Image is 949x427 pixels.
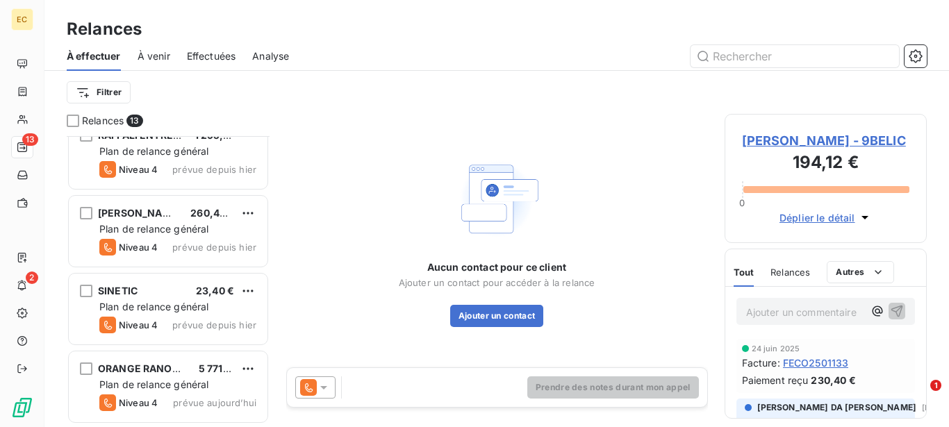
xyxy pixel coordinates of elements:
[252,49,289,63] span: Analyse
[811,373,855,387] span: 230,40 €
[22,133,38,146] span: 13
[427,260,566,274] span: Aucun contact pour ce client
[752,344,800,353] span: 24 juin 2025
[742,131,910,150] span: [PERSON_NAME] - 9BELIC
[196,285,234,296] span: 23,40 €
[67,49,121,63] span: À effectuer
[742,355,780,370] span: Facture :
[172,319,256,330] span: prévue depuis hier
[119,242,158,253] span: Niveau 4
[450,305,544,327] button: Ajouter un contact
[527,376,699,399] button: Prendre des notes durant mon appel
[138,49,170,63] span: À venir
[452,154,541,244] img: Empty state
[775,210,876,226] button: Déplier le détail
[11,8,33,31] div: EC
[691,45,899,67] input: Rechercher
[99,223,208,235] span: Plan de relance général
[67,17,142,42] h3: Relances
[739,197,745,208] span: 0
[199,362,249,374] span: 5 771,04 €
[757,401,917,414] span: [PERSON_NAME] DA [PERSON_NAME]
[126,115,142,127] span: 13
[187,49,236,63] span: Effectuées
[902,380,935,413] iframe: Intercom live chat
[98,207,181,219] span: [PERSON_NAME]
[119,397,158,408] span: Niveau 4
[172,164,256,175] span: prévue depuis hier
[173,397,256,408] span: prévue aujourd’hui
[99,301,208,312] span: Plan de relance général
[172,242,256,253] span: prévue depuis hier
[742,373,809,387] span: Paiement reçu
[98,362,223,374] span: ORANGE RANOCCHIETTO
[99,378,208,390] span: Plan de relance général
[734,267,754,278] span: Tout
[119,319,158,330] span: Niveau 4
[930,380,941,391] span: 1
[190,207,235,219] span: 260,40 €
[26,271,38,284] span: 2
[11,396,33,419] img: Logo LeanPay
[399,277,595,288] span: Ajouter un contact pour accéder à la relance
[67,136,270,427] div: grid
[119,164,158,175] span: Niveau 4
[770,267,810,278] span: Relances
[783,355,849,370] span: FECO2501133
[827,261,894,283] button: Autres
[82,114,124,128] span: Relances
[98,285,138,296] span: SINETIC
[779,210,855,225] span: Déplier le détail
[67,81,131,103] button: Filtrer
[99,145,208,157] span: Plan de relance général
[742,150,910,178] h3: 194,12 €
